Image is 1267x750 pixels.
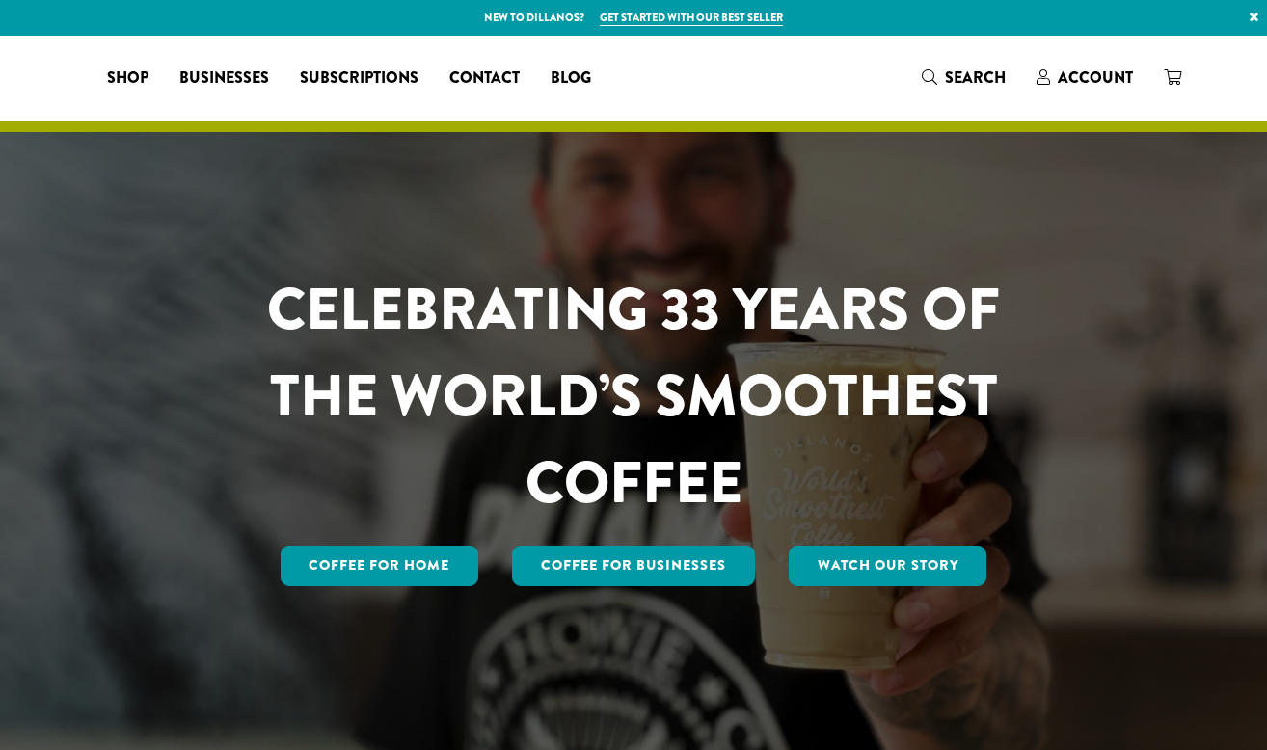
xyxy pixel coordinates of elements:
[789,546,987,586] a: Watch Our Story
[92,63,164,94] a: Shop
[179,67,269,91] span: Businesses
[551,67,591,91] span: Blog
[449,67,520,91] span: Contact
[1058,67,1133,89] span: Account
[300,67,418,91] span: Subscriptions
[906,62,1021,94] a: Search
[107,67,148,91] span: Shop
[512,546,755,586] a: Coffee For Businesses
[600,10,783,26] a: Get started with our best seller
[945,67,1006,89] span: Search
[210,266,1057,526] h1: CELEBRATING 33 YEARS OF THE WORLD’S SMOOTHEST COFFEE
[281,546,479,586] a: Coffee for Home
